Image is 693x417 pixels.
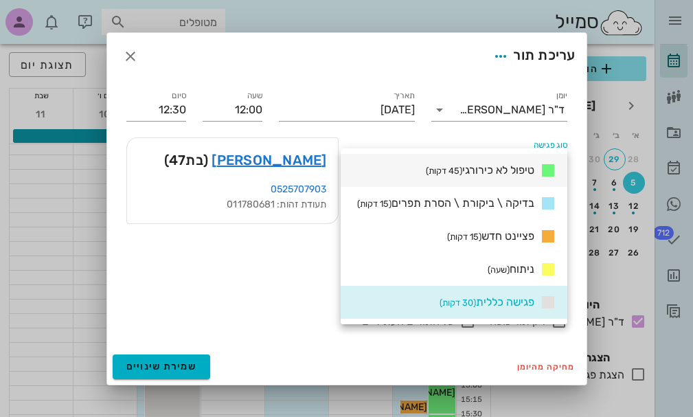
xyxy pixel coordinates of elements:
span: פציינט חדש [447,229,534,243]
div: עריכת תור [488,44,575,69]
button: מחיקה מהיומן [512,357,581,376]
div: סוג פגישהפגישה כללית [355,148,567,170]
div: שליחת תורים בוואטסאפ [126,293,567,308]
small: (15 דקות) [447,232,481,242]
span: ניתוח [488,262,534,275]
label: סיום [172,91,186,101]
span: שמירת שינויים [126,361,197,372]
label: סוג פגישה [533,140,567,150]
a: 0525707903 [271,183,327,195]
small: (שעה) [488,264,510,275]
button: שמירת שינויים [113,354,211,379]
label: יומן [556,91,567,101]
label: שעה [247,91,262,101]
span: 47 [169,152,186,168]
a: [PERSON_NAME] [212,149,326,171]
label: תאריך [393,91,415,101]
div: ד"ר [PERSON_NAME] [459,104,565,116]
span: טיפול לא כירורגי [426,164,534,177]
div: תעודת זהות: 011780681 [138,197,327,212]
small: (45 דקות) [426,166,462,176]
span: בדיקה \ ביקורת \ הסרת תפרים [357,196,534,210]
small: (15 דקות) [357,199,391,209]
span: (בת ) [164,149,209,171]
div: יומןד"ר [PERSON_NAME] [431,99,567,121]
span: מחיקה מהיומן [517,362,576,372]
span: פגישה כללית [440,295,534,308]
small: (30 דקות) [440,297,476,308]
